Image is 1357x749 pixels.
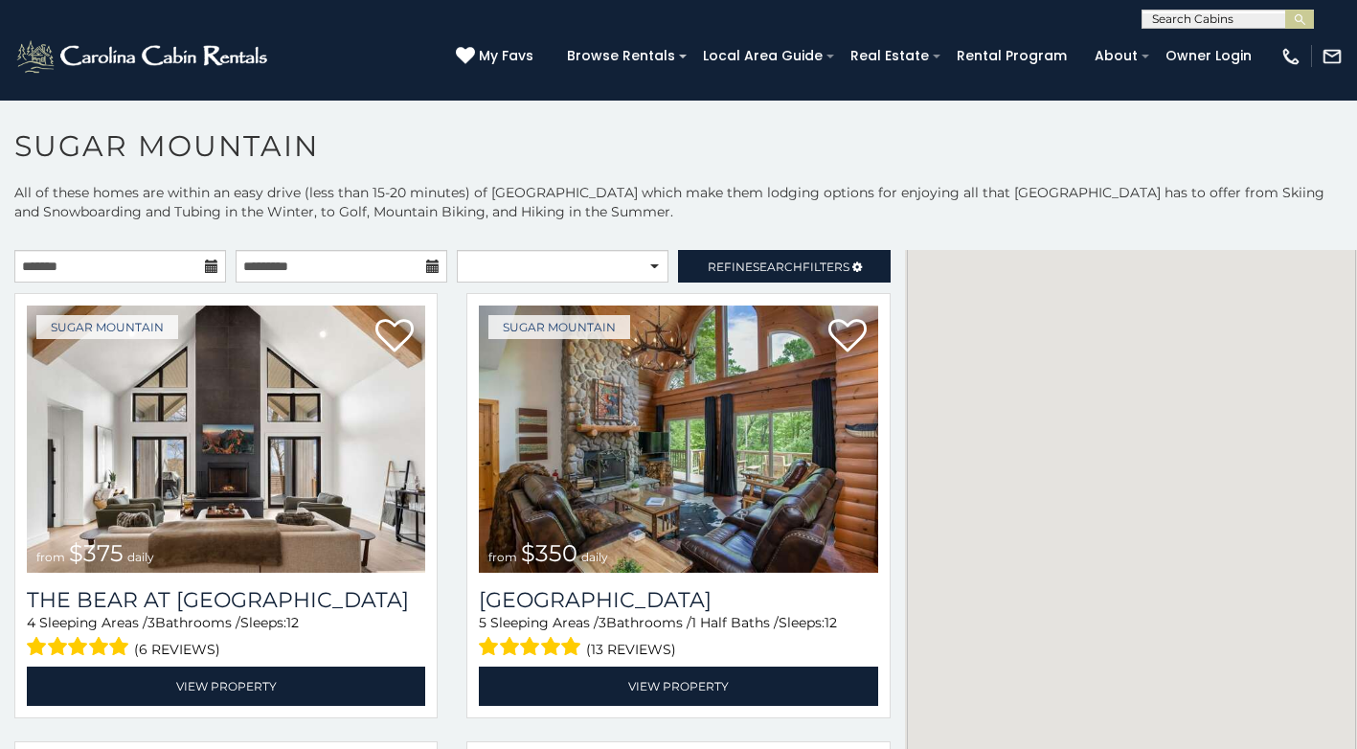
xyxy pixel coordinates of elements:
a: Add to favorites [375,317,414,357]
a: About [1085,41,1147,71]
img: White-1-2.png [14,37,273,76]
a: Rental Program [947,41,1076,71]
span: 12 [825,614,837,631]
span: daily [581,550,608,564]
span: daily [127,550,154,564]
span: from [36,550,65,564]
span: My Favs [479,46,533,66]
span: 4 [27,614,35,631]
a: My Favs [456,46,538,67]
h3: Grouse Moor Lodge [479,587,877,613]
h3: The Bear At Sugar Mountain [27,587,425,613]
div: Sleeping Areas / Bathrooms / Sleeps: [479,613,877,662]
a: Grouse Moor Lodge from $350 daily [479,306,877,573]
img: mail-regular-white.png [1322,46,1343,67]
a: Browse Rentals [557,41,685,71]
a: Local Area Guide [693,41,832,71]
span: from [488,550,517,564]
div: Sleeping Areas / Bathrooms / Sleeps: [27,613,425,662]
img: Grouse Moor Lodge [479,306,877,573]
a: RefineSearchFilters [678,250,890,283]
a: Owner Login [1156,41,1261,71]
span: Refine Filters [708,260,849,274]
img: phone-regular-white.png [1280,46,1301,67]
span: 5 [479,614,486,631]
span: 3 [599,614,606,631]
a: Sugar Mountain [488,315,630,339]
span: $350 [521,539,577,567]
a: [GEOGRAPHIC_DATA] [479,587,877,613]
a: Add to favorites [828,317,867,357]
span: 1 Half Baths / [691,614,779,631]
a: The Bear At [GEOGRAPHIC_DATA] [27,587,425,613]
span: 3 [147,614,155,631]
span: Search [753,260,803,274]
span: (6 reviews) [134,637,220,662]
a: View Property [479,667,877,706]
span: 12 [286,614,299,631]
a: Sugar Mountain [36,315,178,339]
a: View Property [27,667,425,706]
span: $375 [69,539,124,567]
a: The Bear At Sugar Mountain from $375 daily [27,306,425,573]
img: The Bear At Sugar Mountain [27,306,425,573]
span: (13 reviews) [586,637,676,662]
a: Real Estate [841,41,939,71]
